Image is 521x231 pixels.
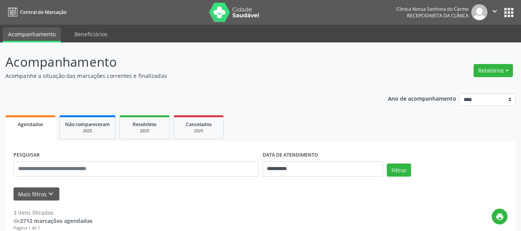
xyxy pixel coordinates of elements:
[5,6,66,19] a: Central de Marcação
[69,27,113,41] a: Beneficiários
[263,149,318,161] label: DATA DE ATENDIMENTO
[5,52,363,72] p: Acompanhamento
[13,209,93,217] div: 3 itens filtrados
[125,128,164,134] div: 2025
[186,121,212,128] span: Cancelados
[179,128,218,134] div: 2025
[18,121,43,128] span: Agendados
[491,7,499,15] i: 
[20,9,66,15] span: Central de Marcação
[471,4,487,20] img: img
[388,93,456,103] p: Ano de acompanhamento
[65,121,110,128] span: Não compareceram
[396,6,469,12] div: Clinica Nossa Senhora do Carmo
[13,217,93,225] div: de
[3,27,61,42] a: Acompanhamento
[5,72,363,80] p: Acompanhe a situação das marcações correntes e finalizadas
[20,217,93,224] strong: 2712 marcações agendadas
[47,190,55,198] i: keyboard_arrow_down
[65,128,110,134] div: 2025
[407,12,469,19] span: Recepcionista da clínica
[487,4,502,20] button: 
[13,149,40,161] label: PESQUISAR
[492,209,508,224] button: print
[387,164,411,177] button: Filtrar
[502,6,516,19] button: apps
[496,212,504,221] i: print
[133,121,157,128] span: Resolvidos
[474,64,513,77] button: Relatórios
[13,187,59,201] button: Mais filtroskeyboard_arrow_down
